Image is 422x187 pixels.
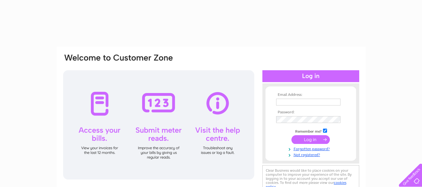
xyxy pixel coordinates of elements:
[276,145,347,151] a: Forgotten password?
[276,151,347,157] a: Not registered?
[291,135,330,144] input: Submit
[275,110,347,115] th: Password:
[275,128,347,134] td: Remember me?
[275,93,347,97] th: Email Address:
